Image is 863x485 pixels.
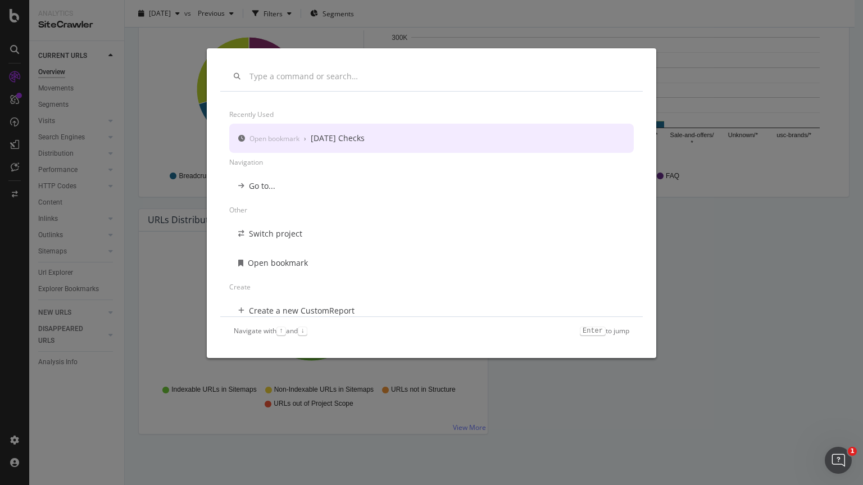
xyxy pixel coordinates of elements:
[229,201,634,219] div: Other
[304,134,306,143] div: ›
[234,326,307,336] div: Navigate with and
[249,180,275,192] div: Go to...
[249,134,299,143] div: Open bookmark
[580,327,606,336] kbd: Enter
[249,72,629,81] input: Type a command or search…
[298,327,307,336] kbd: ↓
[207,48,656,358] div: modal
[580,326,629,336] div: to jump
[311,133,365,144] div: [DATE] Checks
[229,278,634,296] div: Create
[848,447,857,456] span: 1
[229,153,634,171] div: Navigation
[248,257,308,269] div: Open bookmark
[229,105,634,124] div: Recently used
[249,228,302,239] div: Switch project
[825,447,852,474] iframe: Intercom live chat
[249,305,355,316] div: Create a new CustomReport
[276,327,286,336] kbd: ↑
